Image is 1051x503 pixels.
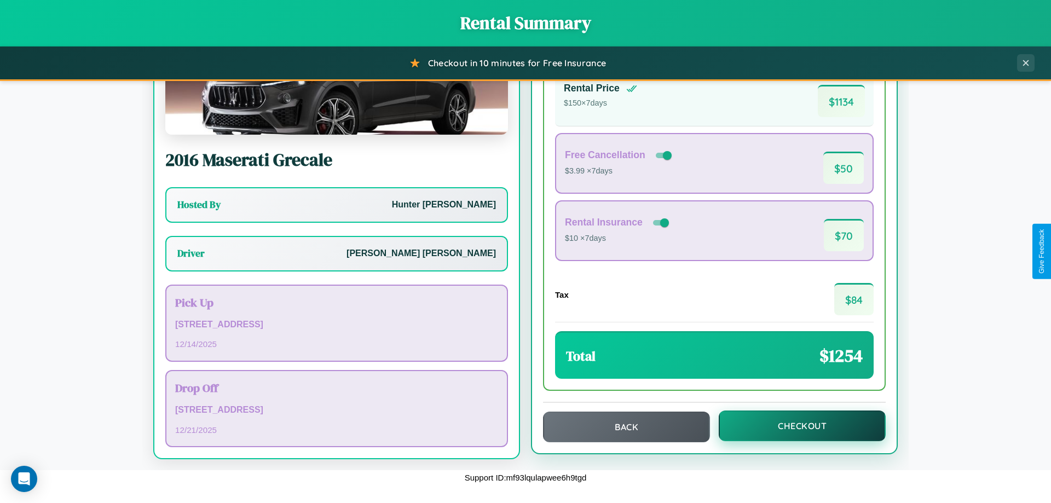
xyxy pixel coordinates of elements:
p: $3.99 × 7 days [565,164,674,178]
h3: Pick Up [175,294,498,310]
h4: Free Cancellation [565,149,645,161]
p: 12 / 21 / 2025 [175,423,498,437]
h3: Hosted By [177,198,221,211]
p: Hunter [PERSON_NAME] [392,197,496,213]
p: 12 / 14 / 2025 [175,337,498,351]
span: Checkout in 10 minutes for Free Insurance [428,57,606,68]
span: $ 50 [823,152,864,184]
h1: Rental Summary [11,11,1040,35]
h2: 2016 Maserati Grecale [165,148,508,172]
p: Support ID: mf93lqulapwee6h9tgd [465,470,587,485]
p: [STREET_ADDRESS] [175,402,498,418]
p: [PERSON_NAME] [PERSON_NAME] [347,246,496,262]
h3: Total [566,347,596,365]
p: $10 × 7 days [565,232,671,246]
h4: Rental Insurance [565,217,643,228]
p: $ 150 × 7 days [564,96,637,111]
div: Give Feedback [1038,229,1046,274]
h3: Driver [177,247,205,260]
span: $ 70 [824,219,864,251]
h3: Drop Off [175,380,498,396]
h4: Rental Price [564,83,620,94]
span: $ 1254 [819,344,863,368]
button: Checkout [719,411,886,441]
div: Open Intercom Messenger [11,466,37,492]
span: $ 84 [834,283,874,315]
button: Back [543,412,710,442]
span: $ 1134 [818,85,865,117]
p: [STREET_ADDRESS] [175,317,498,333]
h4: Tax [555,290,569,299]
